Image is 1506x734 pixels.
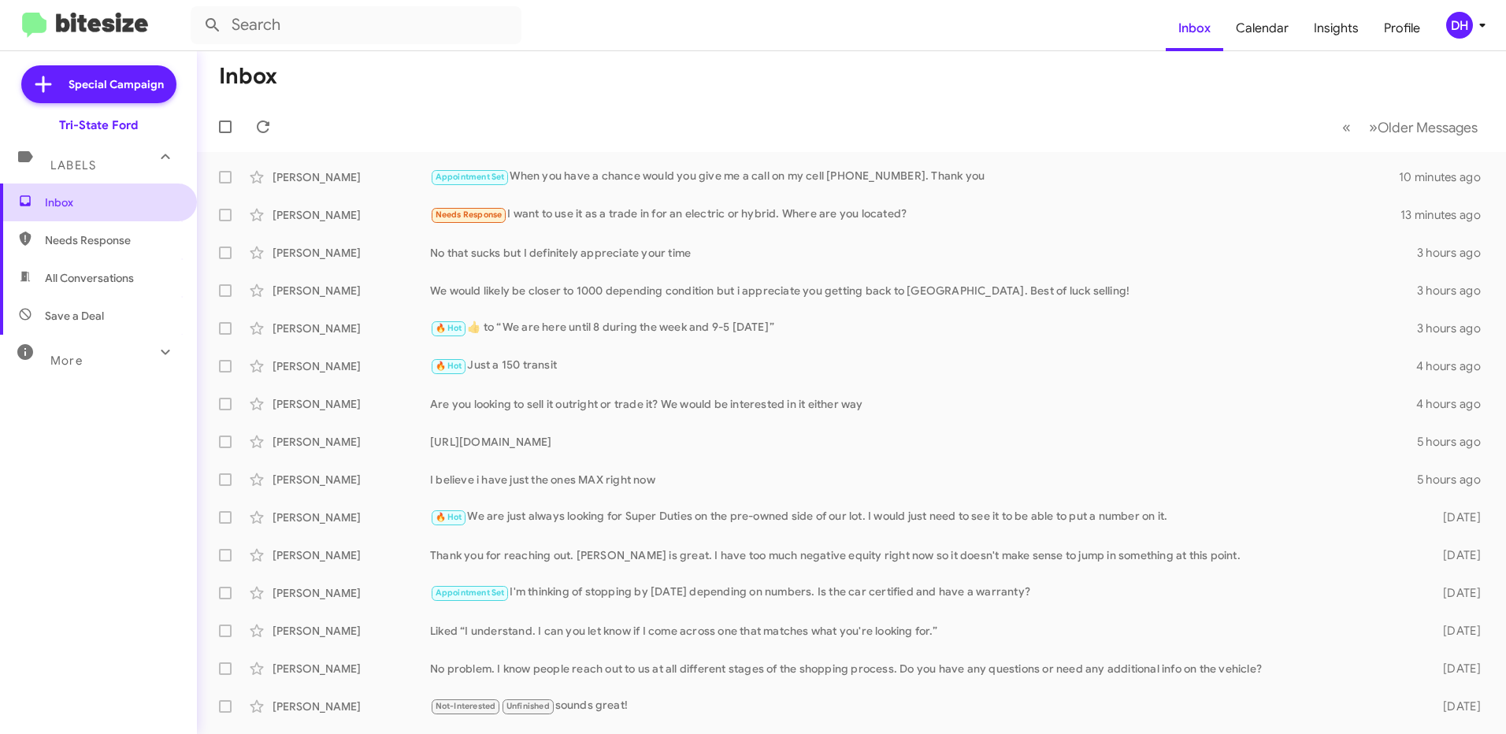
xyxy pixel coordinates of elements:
[1400,207,1493,223] div: 13 minutes ago
[1446,12,1473,39] div: DH
[273,699,430,714] div: [PERSON_NAME]
[430,697,1418,715] div: sounds great!
[273,510,430,525] div: [PERSON_NAME]
[1433,12,1489,39] button: DH
[436,588,505,598] span: Appointment Set
[21,65,176,103] a: Special Campaign
[1333,111,1360,143] button: Previous
[45,308,104,324] span: Save a Deal
[1378,119,1478,136] span: Older Messages
[430,547,1418,563] div: Thank you for reaching out. [PERSON_NAME] is great. I have too much negative equity right now so ...
[1418,623,1493,639] div: [DATE]
[436,701,496,711] span: Not-Interested
[430,508,1418,526] div: We are just always looking for Super Duties on the pre-owned side of our lot. I would just need t...
[273,207,430,223] div: [PERSON_NAME]
[1417,472,1493,487] div: 5 hours ago
[273,434,430,450] div: [PERSON_NAME]
[1418,547,1493,563] div: [DATE]
[1417,434,1493,450] div: 5 hours ago
[430,434,1417,450] div: [URL][DOMAIN_NAME]
[436,512,462,522] span: 🔥 Hot
[430,319,1417,337] div: ​👍​ to “ We are here until 8 during the week and 9-5 [DATE] ”
[1342,117,1351,137] span: «
[430,206,1400,224] div: I want to use it as a trade in for an electric or hybrid. Where are you located?
[50,354,83,368] span: More
[1417,245,1493,261] div: 3 hours ago
[273,472,430,487] div: [PERSON_NAME]
[273,358,430,374] div: [PERSON_NAME]
[1416,358,1493,374] div: 4 hours ago
[1418,510,1493,525] div: [DATE]
[430,661,1418,677] div: No problem. I know people reach out to us at all different stages of the shopping process. Do you...
[69,76,164,92] span: Special Campaign
[1371,6,1433,51] a: Profile
[1418,661,1493,677] div: [DATE]
[273,283,430,298] div: [PERSON_NAME]
[45,195,179,210] span: Inbox
[1418,699,1493,714] div: [DATE]
[45,270,134,286] span: All Conversations
[436,209,503,220] span: Needs Response
[1399,169,1493,185] div: 10 minutes ago
[1416,396,1493,412] div: 4 hours ago
[430,283,1417,298] div: We would likely be closer to 1000 depending condition but i appreciate you getting back to [GEOGR...
[219,64,277,89] h1: Inbox
[1223,6,1301,51] a: Calendar
[273,661,430,677] div: [PERSON_NAME]
[273,321,430,336] div: [PERSON_NAME]
[430,396,1416,412] div: Are you looking to sell it outright or trade it? We would be interested in it either way
[273,169,430,185] div: [PERSON_NAME]
[1359,111,1487,143] button: Next
[1418,585,1493,601] div: [DATE]
[506,701,550,711] span: Unfinished
[1301,6,1371,51] a: Insights
[430,584,1418,602] div: I'm thinking of stopping by [DATE] depending on numbers. Is the car certified and have a warranty?
[430,623,1418,639] div: Liked “I understand. I can you let know if I come across one that matches what you're looking for.”
[1334,111,1487,143] nav: Page navigation example
[430,245,1417,261] div: No that sucks but I definitely appreciate your time
[1166,6,1223,51] a: Inbox
[273,547,430,563] div: [PERSON_NAME]
[1417,283,1493,298] div: 3 hours ago
[436,172,505,182] span: Appointment Set
[50,158,96,172] span: Labels
[45,232,179,248] span: Needs Response
[430,357,1416,375] div: Just a 150 transit
[436,323,462,333] span: 🔥 Hot
[273,585,430,601] div: [PERSON_NAME]
[273,245,430,261] div: [PERSON_NAME]
[59,117,138,133] div: Tri-State Ford
[273,623,430,639] div: [PERSON_NAME]
[436,361,462,371] span: 🔥 Hot
[273,396,430,412] div: [PERSON_NAME]
[1369,117,1378,137] span: »
[191,6,521,44] input: Search
[1417,321,1493,336] div: 3 hours ago
[430,168,1399,186] div: When you have a chance would you give me a call on my cell [PHONE_NUMBER]. Thank you
[430,472,1417,487] div: I believe i have just the ones MAX right now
